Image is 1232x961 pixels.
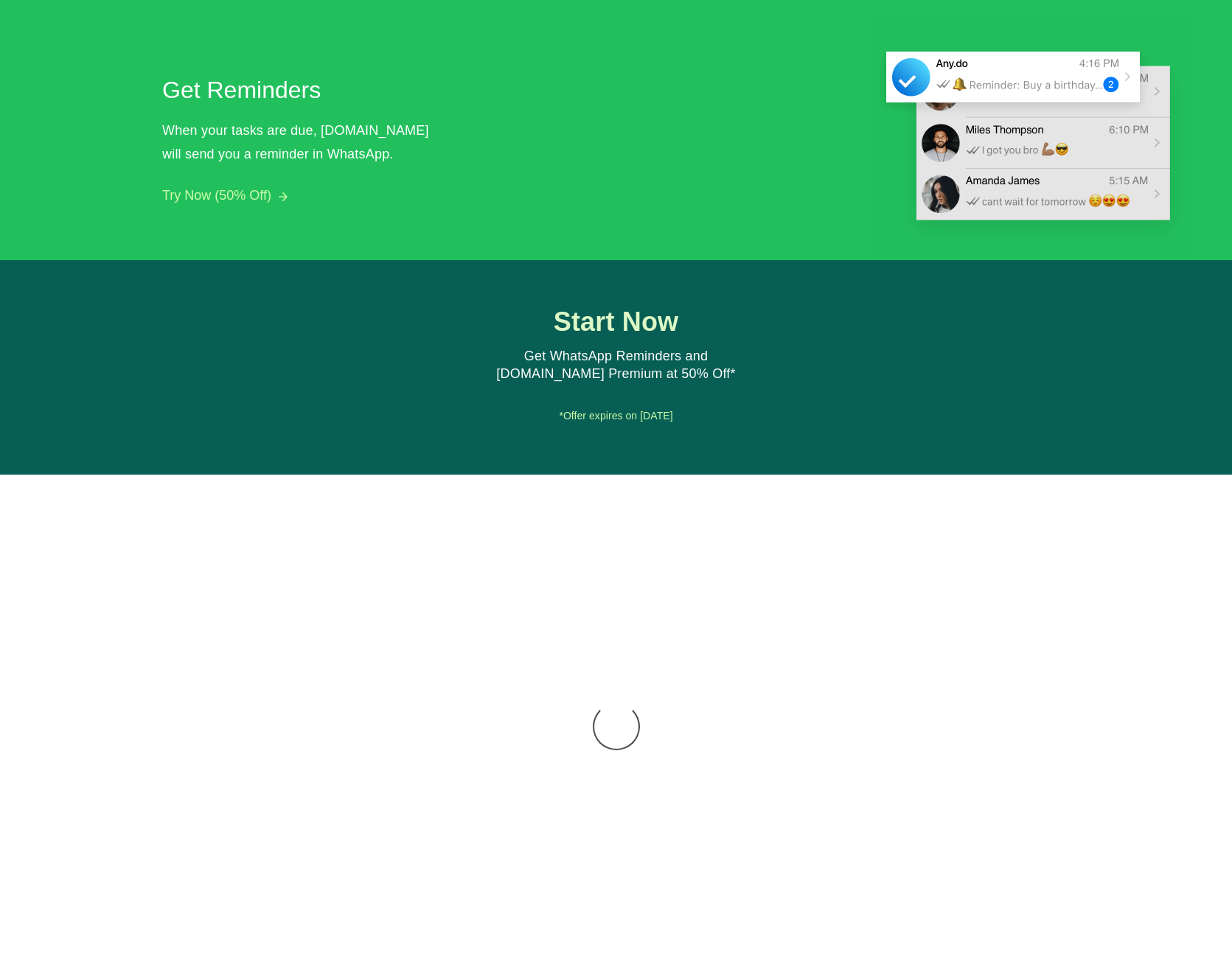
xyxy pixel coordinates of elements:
[279,192,288,201] img: arrow
[403,405,829,427] div: *Offer expires on [DATE]
[869,15,1190,260] img: Get Reminders in WhatsApp
[162,188,271,203] button: Try Now (50% Off)
[480,307,753,337] h1: Start Now
[593,703,640,750] span: Loading…
[479,348,752,383] div: Get WhatsApp Reminders and [DOMAIN_NAME] Premium at 50% Off*
[162,119,442,166] div: When your tasks are due, [DOMAIN_NAME] will send you a reminder in WhatsApp.
[162,72,435,108] h2: Get Reminders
